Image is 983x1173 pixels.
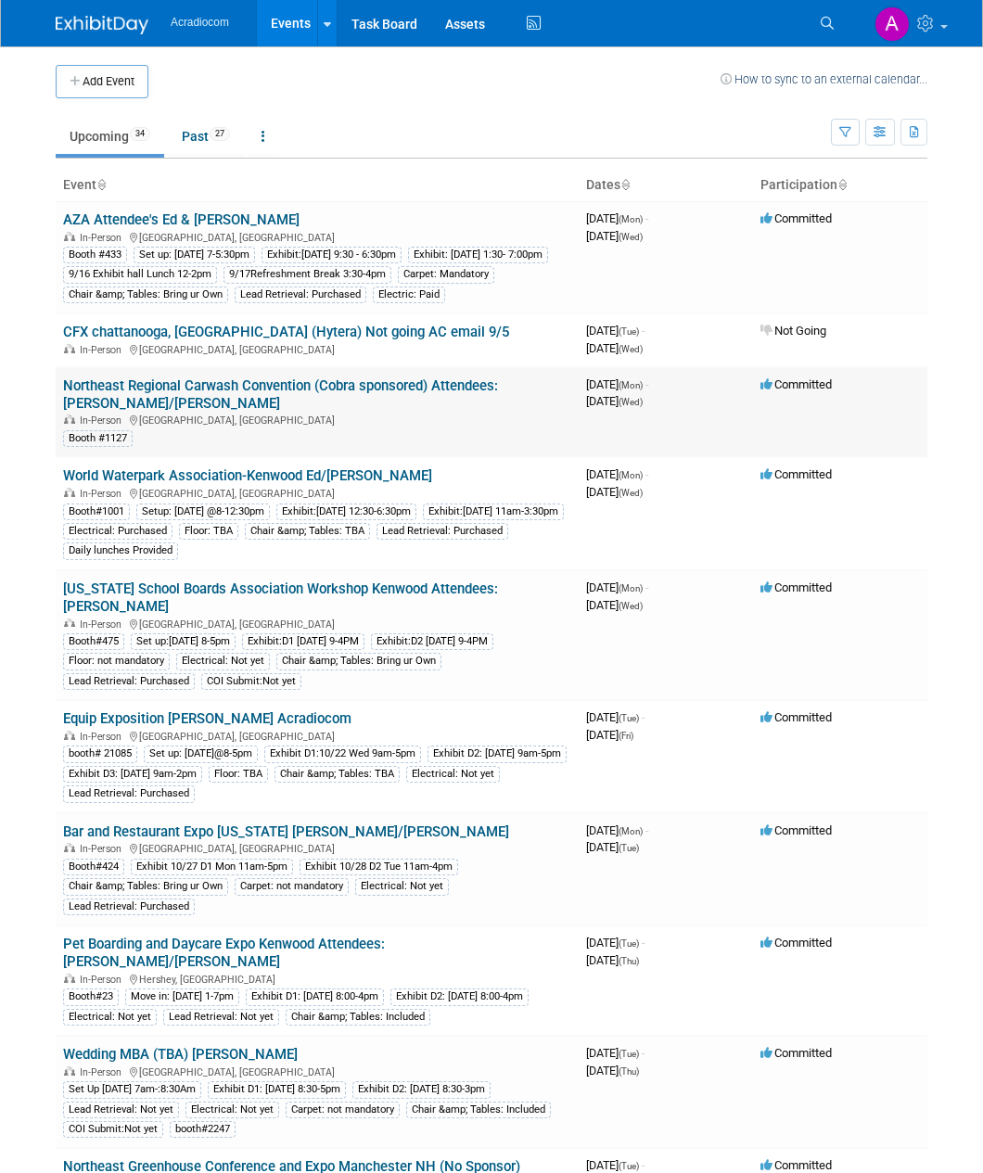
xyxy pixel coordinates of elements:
div: COI Submit:Not yet [201,673,301,690]
span: (Thu) [619,1066,639,1077]
span: - [645,211,648,225]
th: Event [56,170,579,201]
a: Sort by Participation Type [837,177,847,192]
div: Lead Retrieval: Purchased [377,523,508,540]
img: In-Person Event [64,344,75,353]
a: Sort by Event Name [96,177,106,192]
th: Dates [579,170,753,201]
div: Set up:[DATE] 8-5pm [131,633,236,650]
a: Sort by Start Date [620,177,630,192]
a: How to sync to an external calendar... [721,72,927,86]
div: Exhibit: [DATE] 1:30- 7:00pm [408,247,548,263]
div: Booth#475 [63,633,124,650]
div: [GEOGRAPHIC_DATA], [GEOGRAPHIC_DATA] [63,616,571,631]
a: CFX chattanooga, [GEOGRAPHIC_DATA] (Hytera) Not going AC email 9/5 [63,324,509,340]
div: Lead Retrieval: Not yet [163,1009,279,1026]
span: In-Person [80,414,127,427]
div: Exhibit 10/28 D2 Tue 11am-4pm [300,859,458,875]
span: [DATE] [586,229,643,243]
span: [DATE] [586,710,645,724]
span: - [645,377,648,391]
a: Equip Exposition [PERSON_NAME] Acradiocom [63,710,351,727]
div: Electrical: Purchased [63,523,172,540]
img: ExhibitDay [56,16,148,34]
span: [DATE] [586,1046,645,1060]
img: In-Person Event [64,731,75,740]
span: - [645,823,648,837]
span: (Tue) [619,843,639,853]
div: 9/16 Exhibit hall Lunch 12-2pm [63,266,217,283]
a: Pet Boarding and Daycare Expo Kenwood Attendees: [PERSON_NAME]/[PERSON_NAME] [63,936,385,970]
span: Acradiocom [171,16,229,29]
span: [DATE] [586,377,648,391]
span: Committed [760,377,832,391]
span: [DATE] [586,936,645,950]
div: booth# 21085 [63,746,137,762]
div: Hershey, [GEOGRAPHIC_DATA] [63,971,571,986]
span: - [642,1158,645,1172]
div: Chair &amp; Tables: Bring ur Own [63,878,228,895]
div: [GEOGRAPHIC_DATA], [GEOGRAPHIC_DATA] [63,412,571,427]
span: (Tue) [619,713,639,723]
span: [DATE] [586,324,645,338]
div: Chair &amp; Tables: TBA [245,523,370,540]
div: Electrical: Not yet [176,653,270,669]
div: Lead Retrieval: Purchased [63,673,195,690]
div: Exhibit:D1 [DATE] 9-4PM [242,633,364,650]
div: Electrical: Not yet [406,766,500,783]
span: Committed [760,1158,832,1172]
span: Committed [760,1046,832,1060]
div: Exhibit:[DATE] 9:30 - 6:30pm [262,247,402,263]
img: In-Person Event [64,1066,75,1076]
a: Wedding MBA (TBA) [PERSON_NAME] [63,1046,298,1063]
span: - [645,467,648,481]
a: [US_STATE] School Boards Association Workshop Kenwood Attendees: [PERSON_NAME] [63,580,498,615]
span: In-Person [80,731,127,743]
div: Lead Retrieval: Purchased [63,785,195,802]
th: Participation [753,170,927,201]
span: (Wed) [619,488,643,498]
span: (Tue) [619,1049,639,1059]
span: [DATE] [586,953,639,967]
a: World Waterpark Association-Kenwood Ed/[PERSON_NAME] [63,467,432,484]
div: Lead Retrieval: Purchased [63,899,195,915]
div: [GEOGRAPHIC_DATA], [GEOGRAPHIC_DATA] [63,728,571,743]
span: Committed [760,823,832,837]
span: (Tue) [619,1161,639,1171]
span: [DATE] [586,580,648,594]
div: Chair &amp; Tables: Bring ur Own [276,653,441,669]
div: Booth #433 [63,247,127,263]
span: (Mon) [619,380,643,390]
span: (Mon) [619,583,643,593]
span: [DATE] [586,394,643,408]
img: In-Person Event [64,232,75,241]
div: [GEOGRAPHIC_DATA], [GEOGRAPHIC_DATA] [63,840,571,855]
div: Electrical: Not yet [63,1009,157,1026]
div: booth#2247 [170,1121,236,1138]
img: In-Person Event [64,618,75,628]
span: [DATE] [586,211,648,225]
div: Exhibit 10/27 D1 Mon 11am-5pm [131,859,293,875]
a: AZA Attendee's Ed & [PERSON_NAME] [63,211,300,228]
div: Exhibit D2: [DATE] 9am-5pm [428,746,567,762]
span: Committed [760,580,832,594]
span: (Tue) [619,326,639,337]
div: Floor: TBA [209,766,268,783]
span: (Tue) [619,938,639,949]
span: (Wed) [619,232,643,242]
div: Chair &amp; Tables: Included [286,1009,430,1026]
a: Bar and Restaurant Expo [US_STATE] [PERSON_NAME]/[PERSON_NAME] [63,823,509,840]
span: [DATE] [586,467,648,481]
span: - [642,710,645,724]
div: Lead Retrieval: Not yet [63,1102,179,1118]
img: In-Person Event [64,974,75,983]
div: Floor: TBA [179,523,238,540]
span: - [642,324,645,338]
span: Not Going [760,324,826,338]
span: (Wed) [619,601,643,611]
span: (Thu) [619,956,639,966]
div: Exhibit D1:10/22 Wed 9am-5pm [264,746,421,762]
span: In-Person [80,344,127,356]
span: - [642,936,645,950]
span: In-Person [80,1066,127,1078]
